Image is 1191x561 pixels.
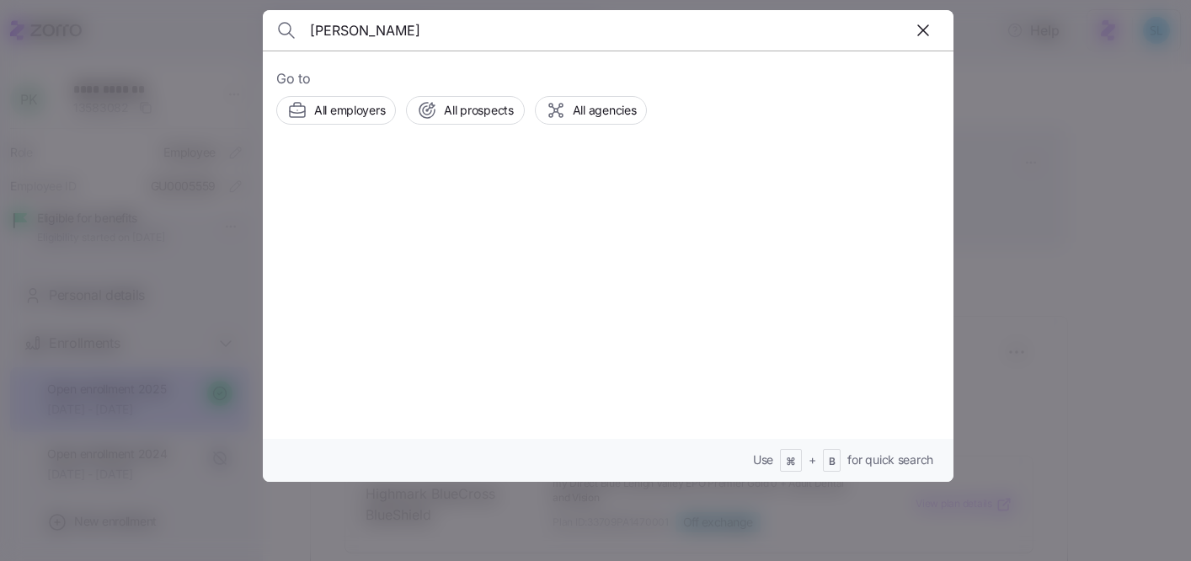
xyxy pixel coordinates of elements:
[573,102,637,119] span: All agencies
[276,96,396,125] button: All employers
[753,451,773,468] span: Use
[847,451,933,468] span: for quick search
[444,102,513,119] span: All prospects
[809,451,816,468] span: +
[406,96,524,125] button: All prospects
[829,455,836,469] span: B
[314,102,385,119] span: All employers
[786,455,796,469] span: ⌘
[535,96,648,125] button: All agencies
[276,68,940,89] span: Go to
